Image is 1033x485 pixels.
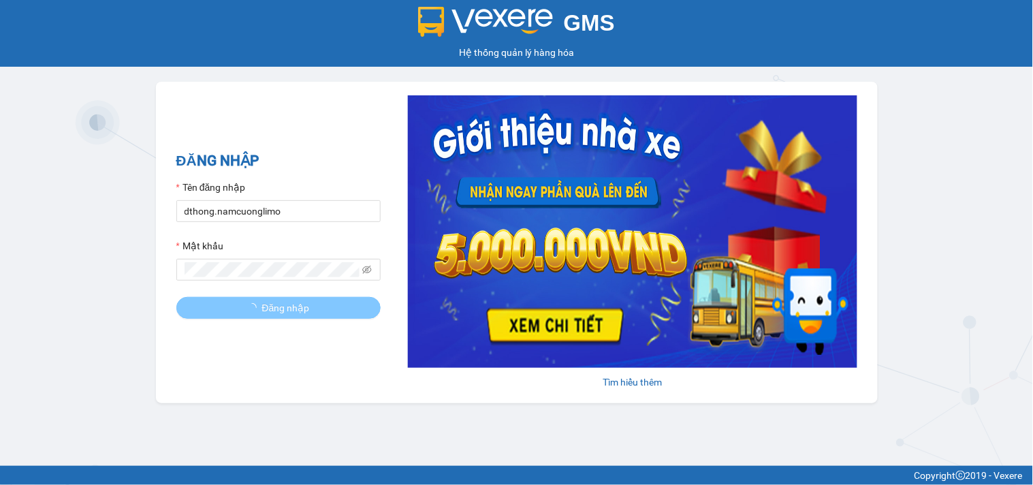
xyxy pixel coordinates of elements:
div: Copyright 2019 - Vexere [10,468,1023,483]
span: GMS [564,10,615,35]
button: Đăng nhập [176,297,381,319]
label: Tên đăng nhập [176,180,246,195]
h2: ĐĂNG NHẬP [176,150,381,172]
label: Mật khẩu [176,238,223,253]
span: Đăng nhập [262,300,310,315]
input: Tên đăng nhập [176,200,381,222]
div: Hệ thống quản lý hàng hóa [3,45,1030,60]
span: loading [247,303,262,313]
div: Tìm hiểu thêm [408,375,857,390]
a: GMS [418,20,615,31]
input: Mật khẩu [185,262,360,277]
img: banner-0 [408,95,857,368]
span: eye-invisible [362,265,372,275]
span: copyright [956,471,966,480]
img: logo 2 [418,7,553,37]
